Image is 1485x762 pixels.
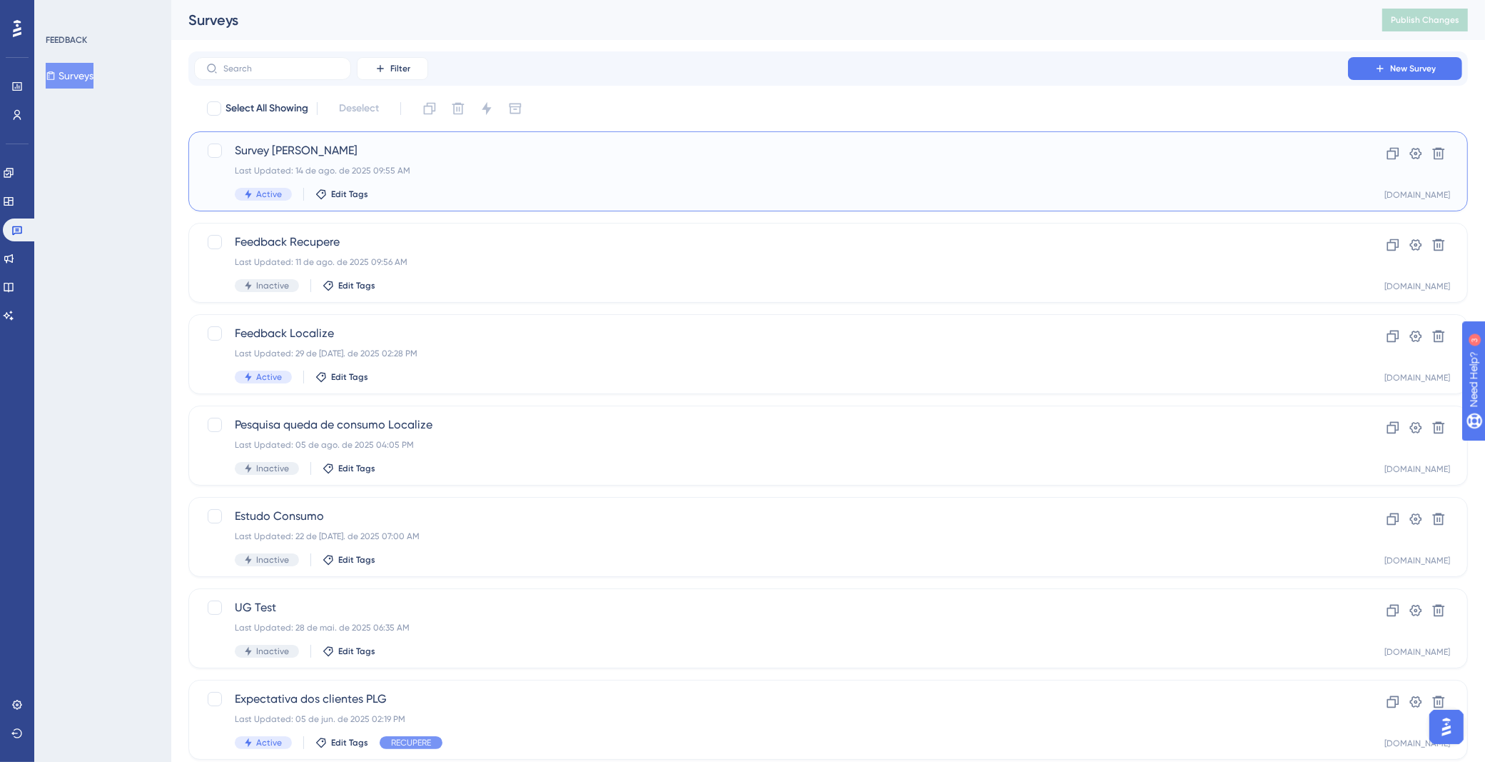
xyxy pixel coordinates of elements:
[323,646,375,657] button: Edit Tags
[1384,738,1450,749] div: [DOMAIN_NAME]
[339,100,379,117] span: Deselect
[235,691,1307,708] span: Expectativa dos clientes PLG
[1384,372,1450,383] div: [DOMAIN_NAME]
[1384,555,1450,566] div: [DOMAIN_NAME]
[99,7,103,19] div: 3
[391,737,431,748] span: RECUPERE
[235,256,1307,268] div: Last Updated: 11 de ago. de 2025 09:56 AM
[188,10,1347,30] div: Surveys
[338,280,375,291] span: Edit Tags
[1384,281,1450,292] div: [DOMAIN_NAME]
[357,57,428,80] button: Filter
[235,142,1307,159] span: Survey [PERSON_NAME]
[256,737,282,748] span: Active
[323,280,375,291] button: Edit Tags
[256,189,282,200] span: Active
[34,4,89,21] span: Need Help?
[1425,706,1468,748] iframe: UserGuiding AI Assistant Launcher
[235,439,1307,451] div: Last Updated: 05 de ago. de 2025 04:05 PM
[46,63,93,89] button: Surveys
[223,64,339,74] input: Search
[323,554,375,566] button: Edit Tags
[1348,57,1462,80] button: New Survey
[331,189,368,200] span: Edit Tags
[1382,9,1468,31] button: Publish Changes
[315,189,368,200] button: Edit Tags
[390,63,410,74] span: Filter
[338,554,375,566] span: Edit Tags
[1384,189,1450,201] div: [DOMAIN_NAME]
[235,508,1307,525] span: Estudo Consumo
[235,416,1307,433] span: Pesquisa queda de consumo Localize
[331,371,368,383] span: Edit Tags
[1390,63,1436,74] span: New Survey
[315,737,368,748] button: Edit Tags
[46,34,87,46] div: FEEDBACK
[256,554,289,566] span: Inactive
[256,280,289,291] span: Inactive
[1384,463,1450,475] div: [DOMAIN_NAME]
[235,234,1307,251] span: Feedback Recupere
[331,737,368,748] span: Edit Tags
[256,463,289,474] span: Inactive
[235,622,1307,633] div: Last Updated: 28 de mai. de 2025 06:35 AM
[256,646,289,657] span: Inactive
[1391,14,1459,26] span: Publish Changes
[235,713,1307,725] div: Last Updated: 05 de jun. de 2025 02:19 PM
[1384,646,1450,658] div: [DOMAIN_NAME]
[235,348,1307,359] div: Last Updated: 29 de [DATE]. de 2025 02:28 PM
[235,599,1307,616] span: UG Test
[256,371,282,383] span: Active
[315,371,368,383] button: Edit Tags
[235,531,1307,542] div: Last Updated: 22 de [DATE]. de 2025 07:00 AM
[235,325,1307,342] span: Feedback Localize
[225,100,308,117] span: Select All Showing
[323,463,375,474] button: Edit Tags
[235,165,1307,176] div: Last Updated: 14 de ago. de 2025 09:55 AM
[326,96,392,121] button: Deselect
[338,463,375,474] span: Edit Tags
[338,646,375,657] span: Edit Tags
